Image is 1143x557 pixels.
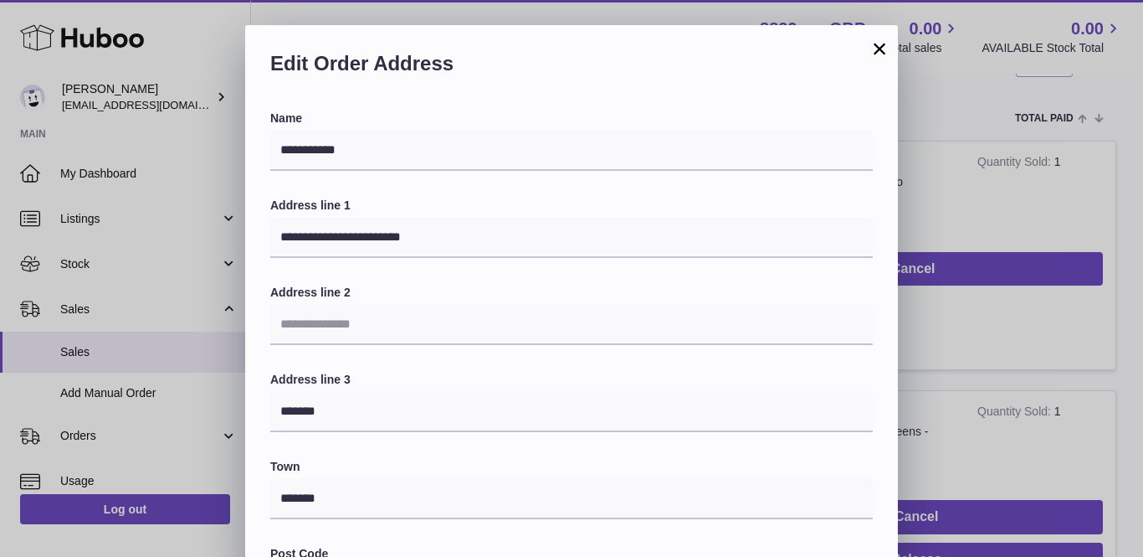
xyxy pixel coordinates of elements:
h2: Edit Order Address [270,50,873,85]
label: Name [270,111,873,126]
label: Address line 2 [270,285,873,301]
label: Town [270,459,873,475]
button: × [869,39,889,59]
label: Address line 3 [270,372,873,388]
label: Address line 1 [270,198,873,214]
